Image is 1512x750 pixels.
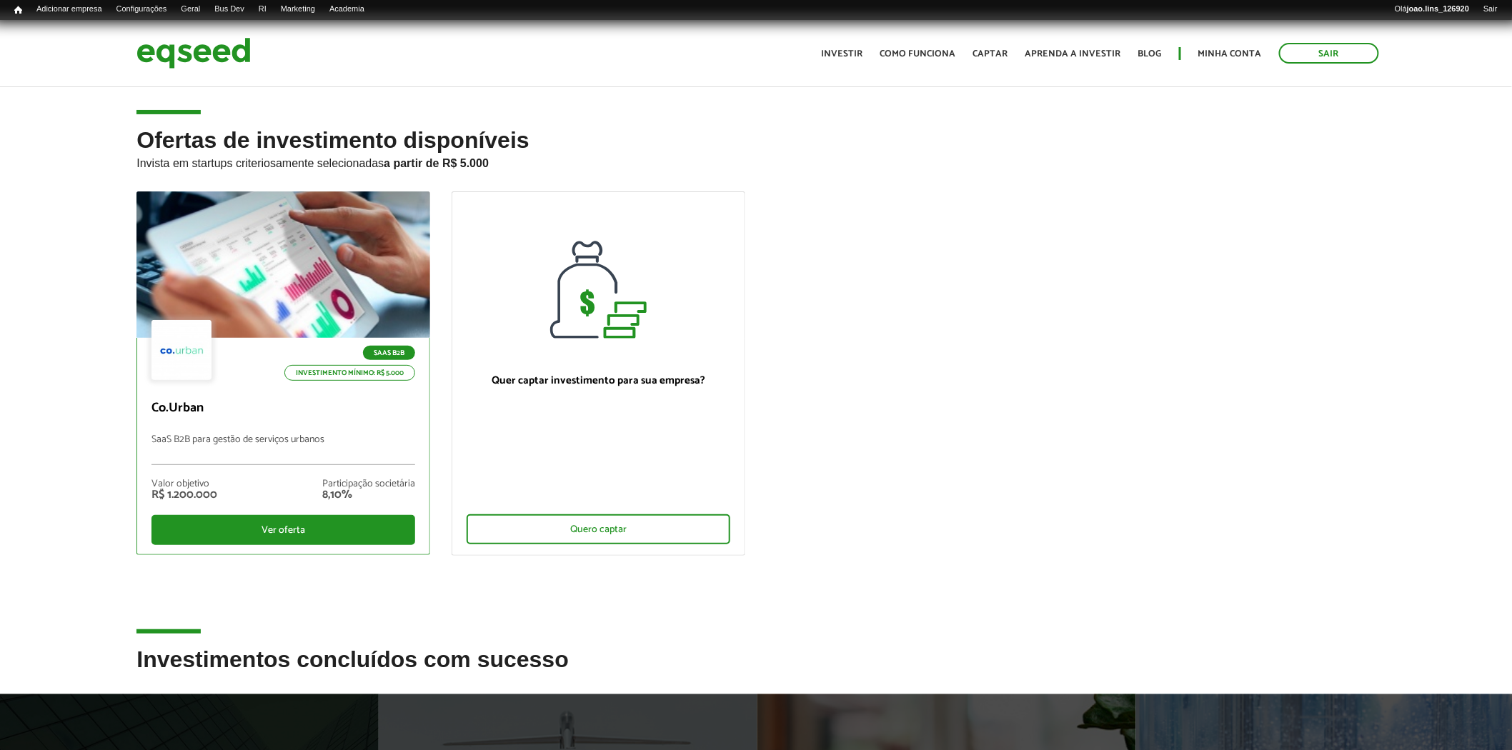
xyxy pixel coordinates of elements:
[322,479,415,489] div: Participação societária
[822,49,863,59] a: Investir
[363,346,415,360] p: SaaS B2B
[174,4,207,15] a: Geral
[151,479,217,489] div: Valor objetivo
[452,191,745,556] a: Quer captar investimento para sua empresa? Quero captar
[136,191,430,555] a: SaaS B2B Investimento mínimo: R$ 5.000 Co.Urban SaaS B2B para gestão de serviços urbanos Valor ob...
[322,489,415,501] div: 8,10%
[14,5,22,15] span: Início
[274,4,322,15] a: Marketing
[252,4,274,15] a: RI
[384,157,489,169] strong: a partir de R$ 5.000
[29,4,109,15] a: Adicionar empresa
[1279,43,1379,64] a: Sair
[7,4,29,17] a: Início
[136,34,251,72] img: EqSeed
[1025,49,1121,59] a: Aprenda a investir
[467,374,730,387] p: Quer captar investimento para sua empresa?
[1138,49,1162,59] a: Blog
[109,4,174,15] a: Configurações
[1476,4,1505,15] a: Sair
[151,434,415,465] p: SaaS B2B para gestão de serviços urbanos
[467,514,730,544] div: Quero captar
[880,49,956,59] a: Como funciona
[136,647,1375,694] h2: Investimentos concluídos com sucesso
[973,49,1008,59] a: Captar
[284,365,415,381] p: Investimento mínimo: R$ 5.000
[322,4,372,15] a: Academia
[1407,4,1469,13] strong: joao.lins_126920
[1198,49,1262,59] a: Minha conta
[136,153,1375,170] p: Invista em startups criteriosamente selecionadas
[207,4,252,15] a: Bus Dev
[151,401,415,416] p: Co.Urban
[1388,4,1476,15] a: Olájoao.lins_126920
[151,489,217,501] div: R$ 1.200.000
[136,128,1375,191] h2: Ofertas de investimento disponíveis
[151,515,415,545] div: Ver oferta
